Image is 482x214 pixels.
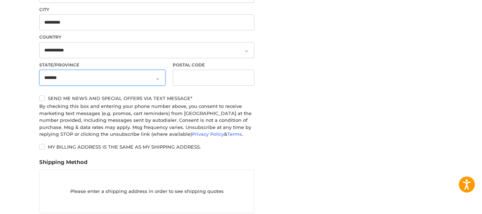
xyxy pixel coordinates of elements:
[39,34,254,40] label: Country
[423,195,482,214] iframe: Google Customer Reviews
[39,62,166,68] label: State/Province
[192,131,224,137] a: Privacy Policy
[173,62,255,68] label: Postal Code
[40,185,254,199] p: Please enter a shipping address in order to see shipping quotes
[39,144,254,150] label: My billing address is the same as my shipping address.
[39,6,254,13] label: City
[39,95,254,101] label: Send me news and special offers via text message*
[39,103,254,138] div: By checking this box and entering your phone number above, you consent to receive marketing text ...
[39,158,87,170] legend: Shipping Method
[227,131,242,137] a: Terms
